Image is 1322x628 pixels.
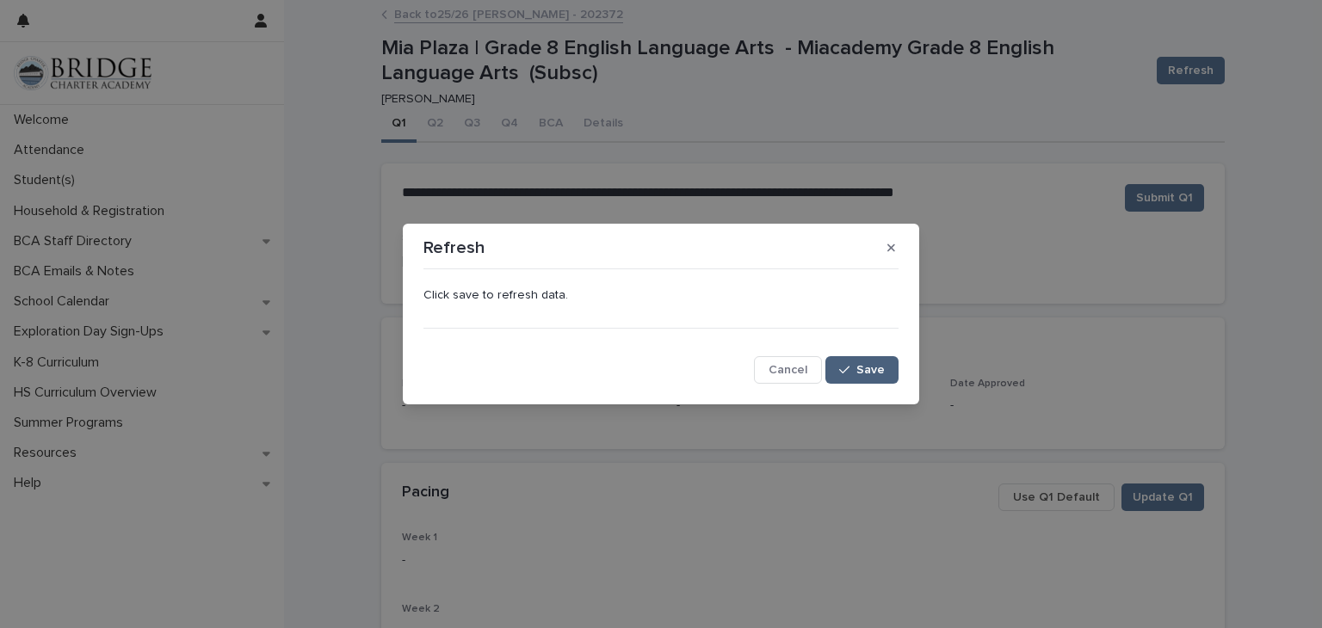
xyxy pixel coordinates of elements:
span: Save [856,364,885,376]
span: Cancel [769,364,807,376]
p: Click save to refresh data. [423,288,899,303]
button: Cancel [754,356,822,384]
p: Refresh [423,237,485,258]
button: Save [825,356,899,384]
